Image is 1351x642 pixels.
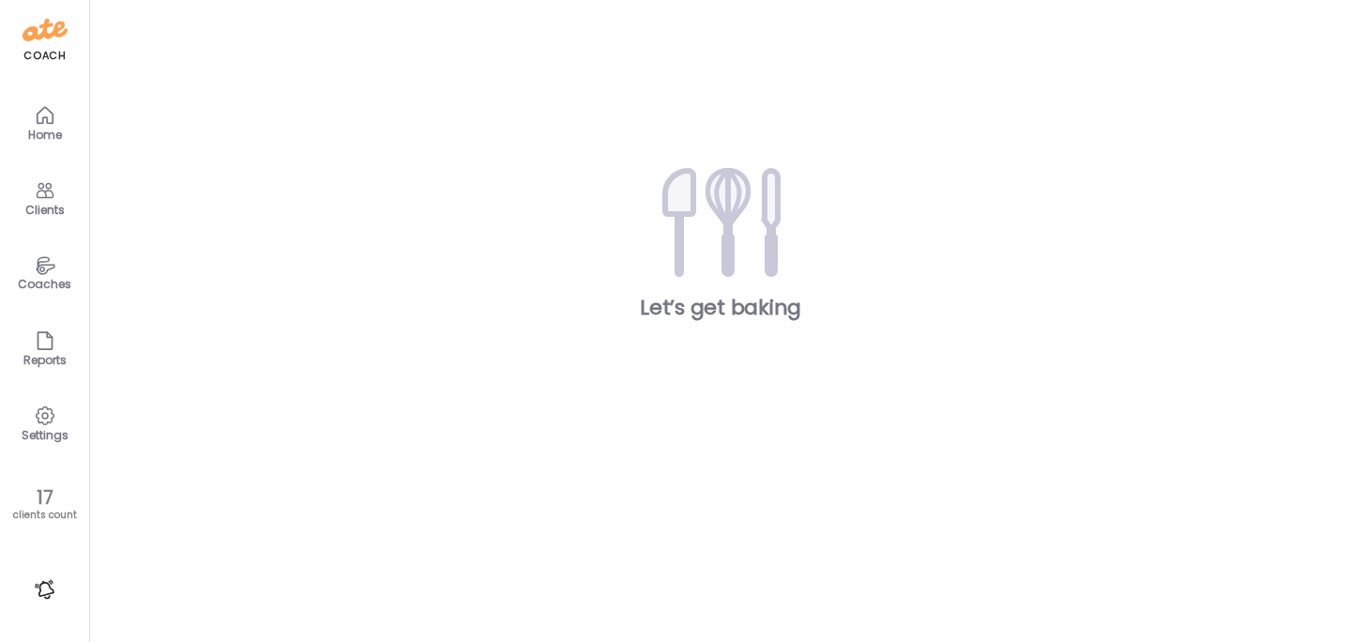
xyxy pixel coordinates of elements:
[11,204,79,216] div: Clients
[7,509,83,522] div: clients count
[11,429,79,441] div: Settings
[120,294,1321,322] div: Let’s get baking
[11,129,79,141] div: Home
[11,354,79,366] div: Reports
[23,48,66,64] div: coach
[7,486,83,509] div: 17
[11,278,79,290] div: Coaches
[23,15,68,45] img: ate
